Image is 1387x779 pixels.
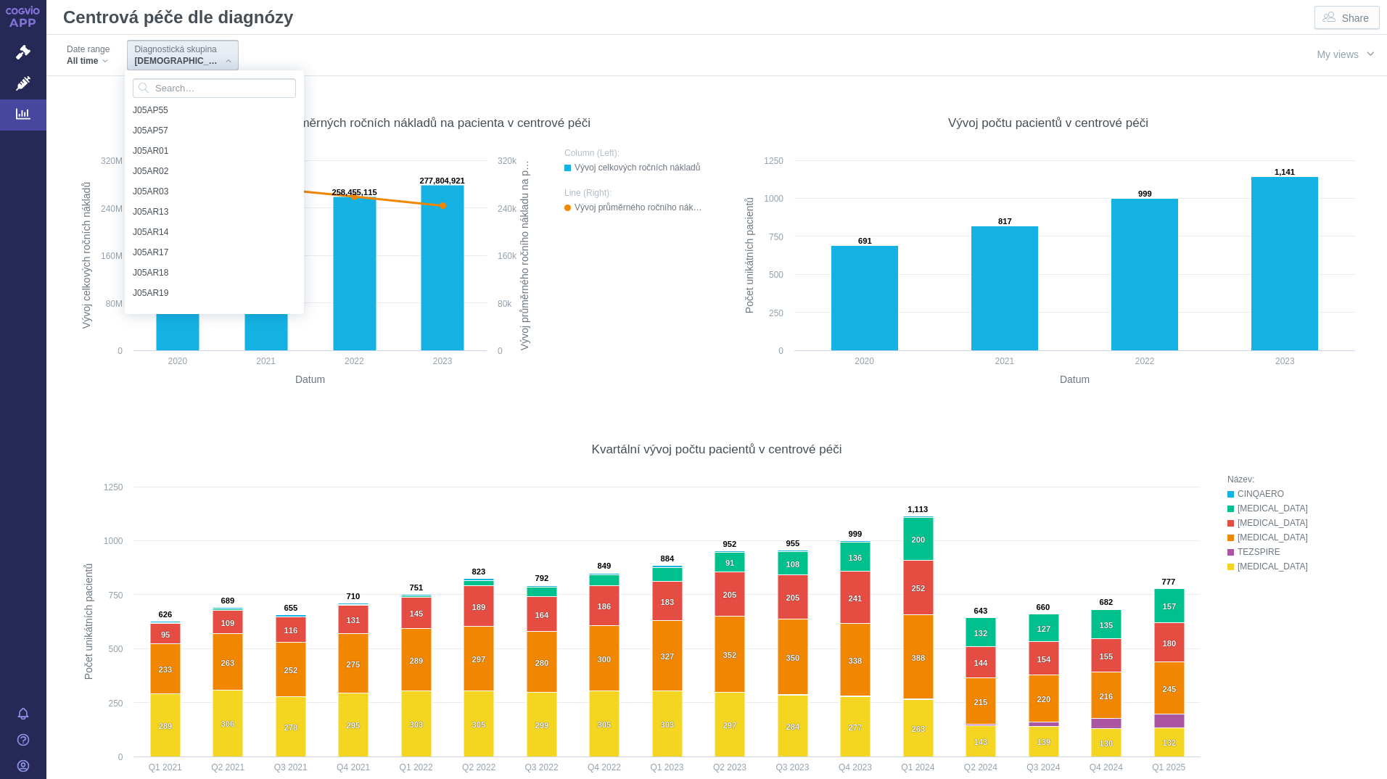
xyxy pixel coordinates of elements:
div: Filters [57,35,1267,75]
text: 689 [221,596,235,605]
text: 143 [974,738,988,746]
div: [MEDICAL_DATA] [1238,530,1365,545]
div: Show as table [1320,410,1346,436]
h1: Centrová péče dle diagnózy [57,3,300,32]
text: 132 [1163,738,1177,747]
text: 320k [498,156,517,166]
text: 0 [778,346,783,356]
text: 215 [974,698,988,706]
text: 777 [1162,577,1176,586]
text: 135 [1100,621,1114,630]
div: Line (Right) : [564,186,709,200]
button: My views [1303,40,1387,67]
span: Diagnostická skupina [134,44,216,55]
div: Show as table [1320,83,1346,110]
text: 303 [661,720,675,729]
text: 278 [284,723,298,732]
div: CINQAERO [1238,487,1365,501]
text: 352 [723,651,737,659]
text: 155 [1100,652,1114,661]
text: 116 [284,626,298,635]
button: CINQAERO [1227,487,1365,501]
text: 252 [912,584,926,593]
div: Legend axis indicator [564,146,709,160]
text: 823 [472,567,486,576]
text: 327 [661,652,675,661]
div: Date rangeAll time [59,40,117,70]
text: 1250 [764,156,783,166]
text: 131 [347,616,361,625]
text: 750 [769,232,783,242]
text: 205 [786,593,800,602]
button: Vývoj průměrného ročního nákladu na pacienta [564,200,702,215]
text: 275 [347,660,361,669]
text: Počet unikátních pacientů [83,564,94,680]
text: 139 [1037,738,1051,746]
button: NUCALA [1227,530,1365,545]
text: 999 [849,529,863,538]
span: J05AR01 [133,143,300,159]
text: 1000 [764,194,783,204]
text: 280 [535,659,549,667]
text: 160k [498,251,517,261]
text: 682 [1100,598,1114,606]
text: 388 [912,654,926,662]
text: 233 [159,665,173,674]
text: 1,113 [907,505,928,514]
text: 1,141 [1275,168,1295,176]
text: 277 [849,723,863,732]
text: 220 [1037,695,1051,704]
text: 303 [410,720,424,729]
span: J05AR20 [133,305,300,321]
text: 500 [769,270,783,280]
button: FASENRA [1227,516,1365,530]
div: Vývoj celkových ročních nákladů [575,160,702,175]
text: 691 [858,236,872,245]
text: 130 [1100,739,1114,748]
text: 216 [1100,692,1114,701]
div: Legend axis indicator [564,186,709,200]
button: XOLAIR [1227,559,1365,574]
div: More actions [691,83,717,110]
div: Visualization legend [564,146,702,218]
text: 180 [1163,639,1177,648]
text: 241 [849,594,863,603]
span: Share [1342,11,1369,25]
text: 626 [159,610,173,619]
text: 183 [661,598,675,606]
text: 200 [912,535,926,544]
text: Vývoj celkových ročních nákladů [81,182,92,329]
text: 80M [106,299,123,309]
text: 252 [284,666,298,675]
span: All time [67,55,98,67]
div: More actions [1354,410,1380,436]
text: 245 [1163,685,1177,693]
div: Vývoj počtu pacientů v centrové péči [948,115,1148,131]
text: 186 [598,602,612,611]
button: Share dashboard [1314,6,1380,29]
span: J05AR14 [133,224,300,240]
text: 109 [221,619,235,627]
div: Diagnostická skupina[DEMOGRAPHIC_DATA] [127,40,239,70]
text: Počet unikátních pacientů [744,197,755,313]
text: 189 [472,603,486,611]
div: [MEDICAL_DATA] [1238,559,1365,574]
text: 643 [974,606,988,615]
text: 955 [786,539,800,548]
text: 306 [221,720,235,728]
text: 297 [472,655,486,664]
button: DUPIXENT [1227,501,1365,516]
input: Search attribute values [133,78,296,98]
text: 751 [410,583,424,592]
text: 250 [769,308,783,318]
text: 277,804,921 [419,176,464,185]
text: 500 [108,644,123,654]
text: 299 [535,721,549,730]
span: Date range [67,44,110,55]
text: 240M [101,204,123,214]
div: Kvartální vývoj počtu pacientů v centrové péči [592,442,842,457]
text: 284 [786,722,800,731]
div: Show as table [657,83,683,110]
text: 145 [410,609,424,618]
text: 95 [161,630,170,639]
